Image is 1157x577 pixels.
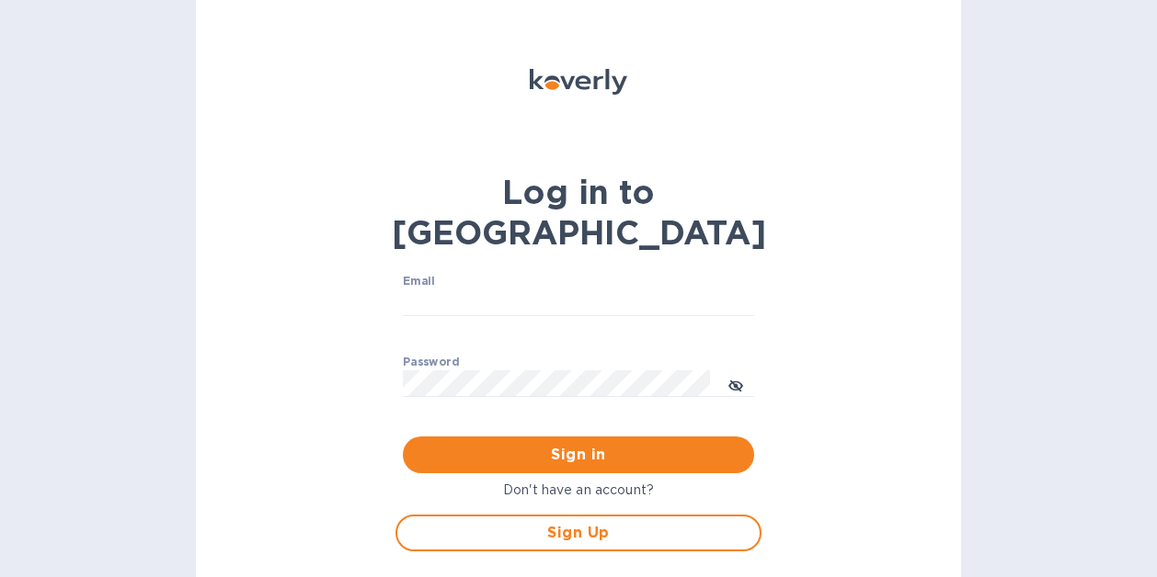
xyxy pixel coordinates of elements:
label: Email [403,276,435,287]
button: Sign in [403,436,754,473]
button: Sign Up [395,515,762,551]
b: Log in to [GEOGRAPHIC_DATA] [392,172,766,253]
label: Password [403,356,459,368]
span: Sign in [418,444,739,466]
img: Koverly [530,69,627,95]
button: toggle password visibility [717,365,754,402]
span: Sign Up [412,522,745,544]
p: Don't have an account? [395,481,762,500]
